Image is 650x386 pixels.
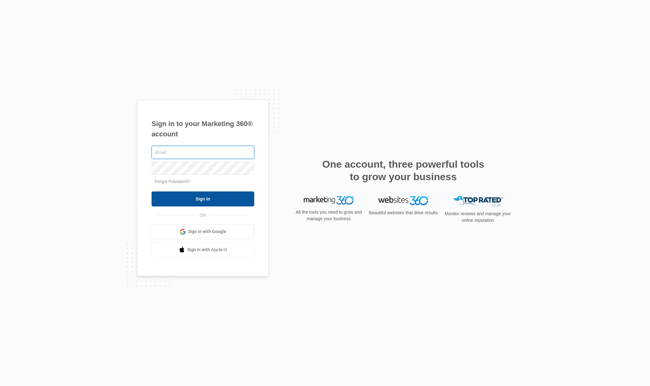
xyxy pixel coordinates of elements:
[152,242,254,257] a: Sign in with Apple Id
[188,228,226,235] span: Sign in with Google
[294,209,364,222] p: All the tools you need to grow and manage your business
[152,191,254,206] input: Sign In
[453,196,503,206] img: Top Rated Local
[320,158,486,183] h2: One account, three powerful tools to grow your business
[152,224,254,239] a: Sign in with Google
[304,196,354,205] img: Marketing 360
[443,211,513,224] p: Monitor reviews and manage your online reputation
[187,246,227,253] span: Sign in with Apple Id
[195,212,211,219] span: OR
[152,146,254,159] input: Email
[368,210,438,216] p: Beautiful websites that drive results
[378,196,428,205] img: Websites 360
[155,179,190,184] a: Forgot Password?
[152,119,254,139] h1: Sign in to your Marketing 360® account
